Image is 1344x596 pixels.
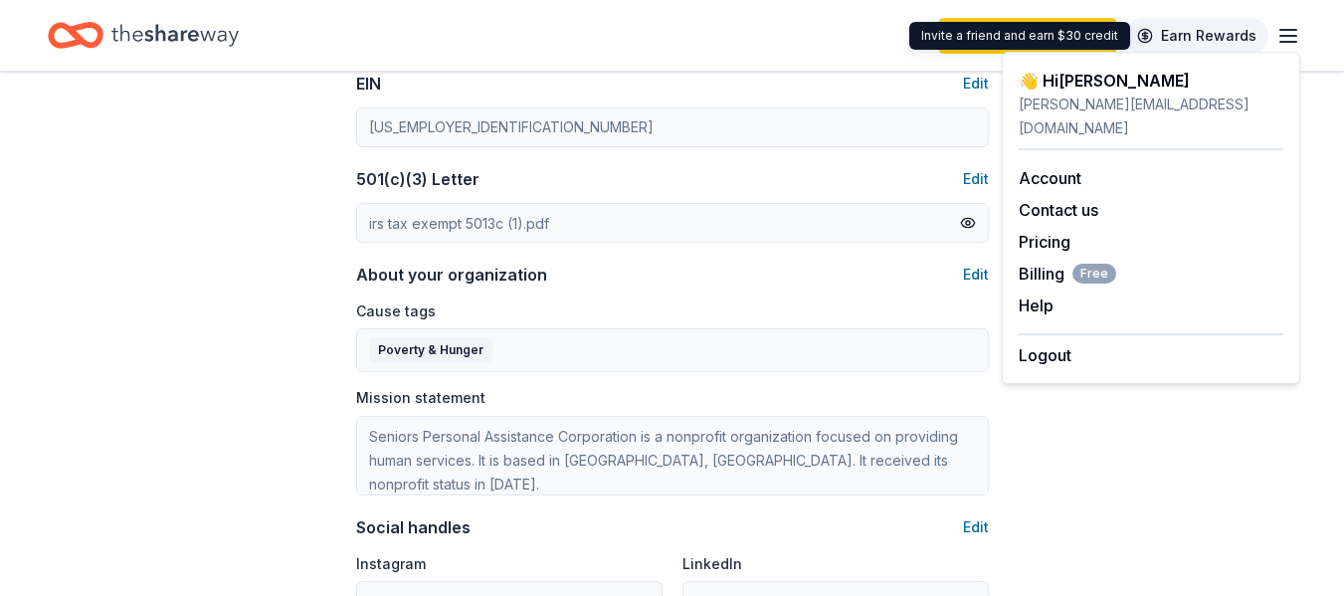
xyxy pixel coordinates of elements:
[1019,262,1116,286] button: BillingFree
[356,416,989,496] textarea: Seniors Personal Assistance Corporation is a nonprofit organization focused on providing human se...
[1125,18,1268,54] a: Earn Rewards
[1019,343,1071,367] button: Logout
[369,337,492,363] div: Poverty & Hunger
[356,388,485,408] label: Mission statement
[1019,262,1116,286] span: Billing
[369,212,549,234] div: irs tax exempt 5013c (1).pdf
[1019,232,1070,252] a: Pricing
[682,554,742,574] label: LinkedIn
[48,12,239,59] a: Home
[356,554,426,574] label: Instagram
[963,72,989,96] button: Edit
[1072,264,1116,284] span: Free
[1019,168,1081,188] a: Account
[1019,69,1283,93] div: 👋 Hi [PERSON_NAME]
[1019,198,1098,222] button: Contact us
[356,107,989,147] input: 12-3456789
[356,328,989,372] button: Poverty & Hunger
[909,22,1130,50] div: Invite a friend and earn $30 credit
[356,72,381,96] div: EIN
[963,263,989,287] button: Edit
[356,515,471,539] div: Social handles
[1019,93,1283,140] div: [PERSON_NAME][EMAIL_ADDRESS][DOMAIN_NAME]
[963,515,989,539] button: Edit
[963,167,989,191] button: Edit
[356,301,436,321] label: Cause tags
[1019,294,1054,317] button: Help
[356,167,480,191] div: 501(c)(3) Letter
[938,18,1117,54] a: Upgrade your plan
[356,263,547,287] div: About your organization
